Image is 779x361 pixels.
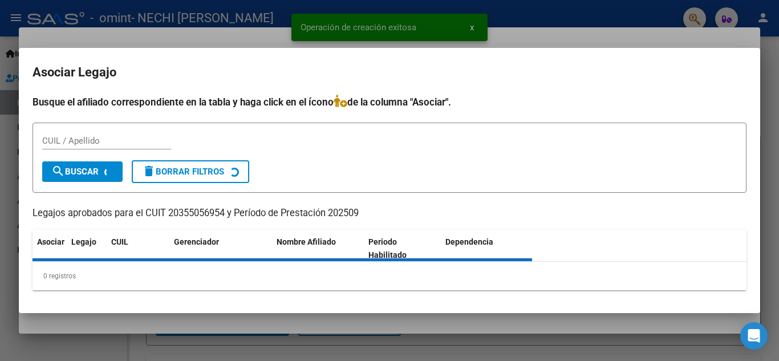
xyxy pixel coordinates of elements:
[71,237,96,246] span: Legajo
[67,230,107,267] datatable-header-cell: Legajo
[111,237,128,246] span: CUIL
[368,237,407,259] span: Periodo Habilitado
[142,167,224,177] span: Borrar Filtros
[51,167,99,177] span: Buscar
[174,237,219,246] span: Gerenciador
[33,62,746,83] h2: Asociar Legajo
[277,237,336,246] span: Nombre Afiliado
[107,230,169,267] datatable-header-cell: CUIL
[33,95,746,109] h4: Busque el afiliado correspondiente en la tabla y haga click en el ícono de la columna "Asociar".
[169,230,272,267] datatable-header-cell: Gerenciador
[42,161,123,182] button: Buscar
[132,160,249,183] button: Borrar Filtros
[445,237,493,246] span: Dependencia
[33,262,746,290] div: 0 registros
[142,164,156,178] mat-icon: delete
[33,206,746,221] p: Legajos aprobados para el CUIT 20355056954 y Período de Prestación 202509
[37,237,64,246] span: Asociar
[33,230,67,267] datatable-header-cell: Asociar
[272,230,364,267] datatable-header-cell: Nombre Afiliado
[740,322,768,350] div: Open Intercom Messenger
[441,230,533,267] datatable-header-cell: Dependencia
[51,164,65,178] mat-icon: search
[364,230,441,267] datatable-header-cell: Periodo Habilitado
